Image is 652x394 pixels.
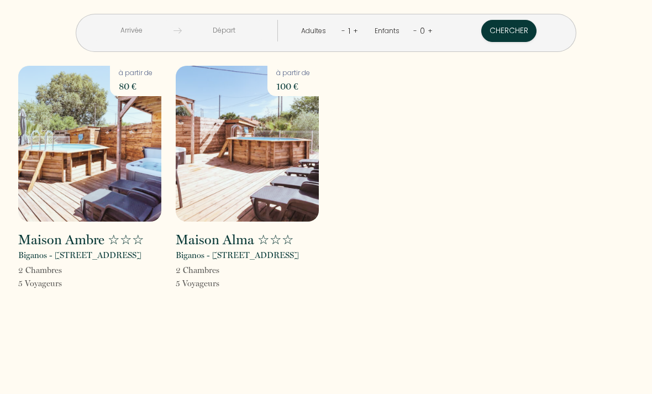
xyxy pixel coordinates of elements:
[176,249,299,262] p: Biganos - [STREET_ADDRESS]
[375,26,403,36] div: Enfants
[59,265,62,275] span: s
[18,249,141,262] p: Biganos - [STREET_ADDRESS]
[176,233,294,246] h2: Maison Alma ☆☆☆
[18,66,161,222] img: rental-image
[173,27,182,35] img: guests
[216,279,219,288] span: s
[301,26,330,36] div: Adultes
[417,22,428,40] div: 0
[345,22,353,40] div: 1
[18,277,62,290] p: 5 Voyageur
[18,233,144,246] h2: Maison Ambre ☆☆☆
[176,66,319,222] img: rental-image
[176,264,219,277] p: 2 Chambre
[428,25,433,36] a: +
[481,20,537,42] button: Chercher
[176,277,219,290] p: 5 Voyageur
[89,20,173,41] input: Arrivée
[119,68,153,78] p: à partir de
[182,20,266,41] input: Départ
[341,25,345,36] a: -
[413,25,417,36] a: -
[18,264,62,277] p: 2 Chambre
[216,265,219,275] span: s
[276,78,310,94] p: 100 €
[353,25,358,36] a: +
[276,68,310,78] p: à partir de
[59,279,62,288] span: s
[119,78,153,94] p: 80 €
